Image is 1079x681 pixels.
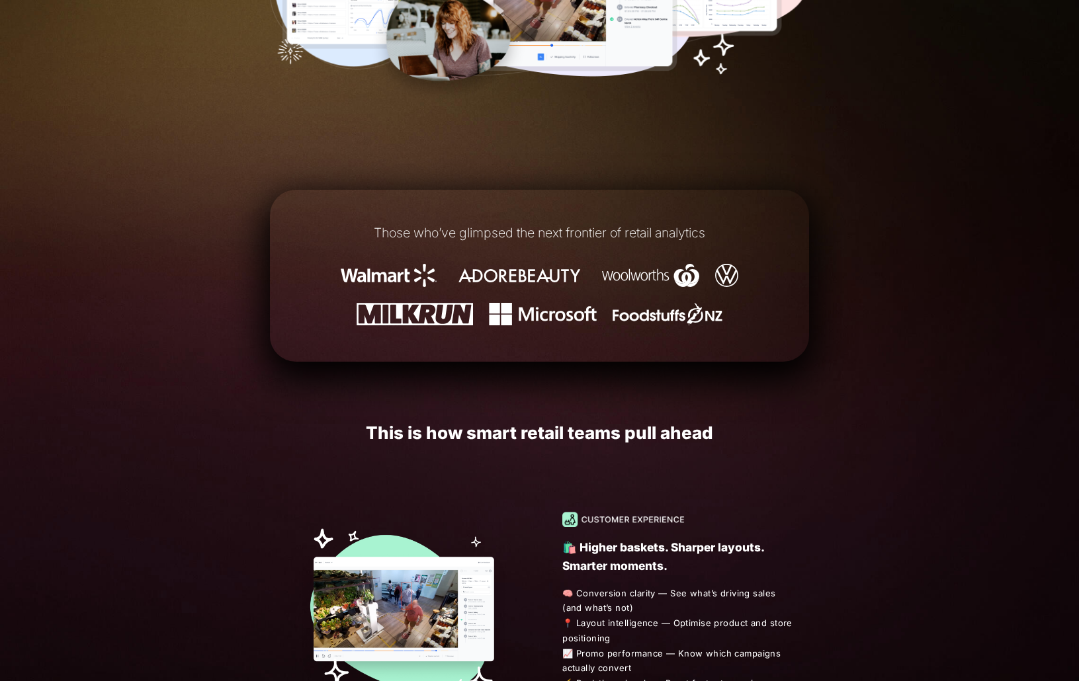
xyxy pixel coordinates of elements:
img: Microsoft [489,303,597,326]
h1: Those who’ve glimpsed the next frontier of retail analytics [298,226,780,241]
img: Foodstuffs NZ [613,303,722,326]
img: Adore Beauty [453,264,587,287]
img: Milkrun [357,303,473,326]
img: Woolworths [602,264,699,287]
img: Walmart [341,264,436,287]
img: Volkswagen [715,264,738,287]
h1: This is how smart retail teams pull ahead [270,423,809,442]
p: 🛍️ Higher baskets. Sharper layouts. Smarter moments. [562,538,797,575]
